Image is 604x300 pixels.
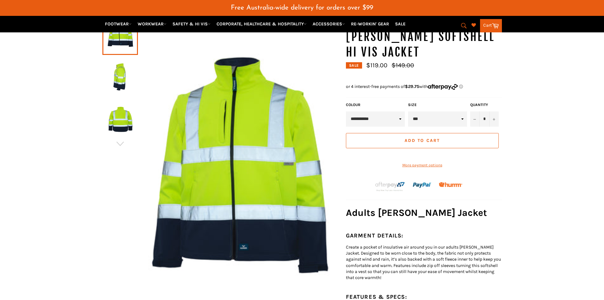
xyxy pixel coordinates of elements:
[346,13,502,60] h1: RAINBIRD 8430 [PERSON_NAME] Softshell Hi Vis Jacket
[346,133,499,148] button: Add to Cart
[310,18,347,30] a: ACCESSORIES
[346,102,405,108] label: COLOUR
[102,18,134,30] a: FOOTWEAR
[393,18,408,30] a: SALE
[470,102,499,108] label: Quantity
[470,111,480,127] button: Reduce item quantity by one
[392,62,414,69] s: $149.00
[374,181,406,192] img: Afterpay-Logo-on-dark-bg_large.png
[346,207,487,218] strong: Adults [PERSON_NAME] Jacket
[170,18,213,30] a: SAFETY & HI VIS
[489,111,499,127] button: Increase item quantity by one
[106,59,135,94] img: RAINBIRD 8430 Landy Softshell Hi Vis Jacket - Workin' Gear
[346,244,502,281] p: Create a pocket of insulative air around you in our adults [PERSON_NAME] Jacket. Designed to be w...
[366,62,387,69] span: $119.00
[214,18,309,30] a: CORPORATE, HEALTHCARE & HOSPITALITY
[405,138,440,143] span: Add to Cart
[135,18,169,30] a: WORKWEAR
[439,182,462,187] img: Humm_core_logo_RGB-01_300x60px_small_195d8312-4386-4de7-b182-0ef9b6303a37.png
[480,19,502,32] a: Cart
[348,18,392,30] a: RE-WORKIN' GEAR
[413,176,432,195] img: paypal.png
[231,4,373,11] span: Free Australia-wide delivery for orders over $99
[346,163,499,168] a: More payment options
[346,232,404,239] strong: GARMENT DETAILS:
[106,102,135,137] img: RAINBIRD 8430 Landy Softshell Hi Vis Jacket - Workin' Gear
[408,102,467,108] label: Size
[346,62,362,69] div: Sale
